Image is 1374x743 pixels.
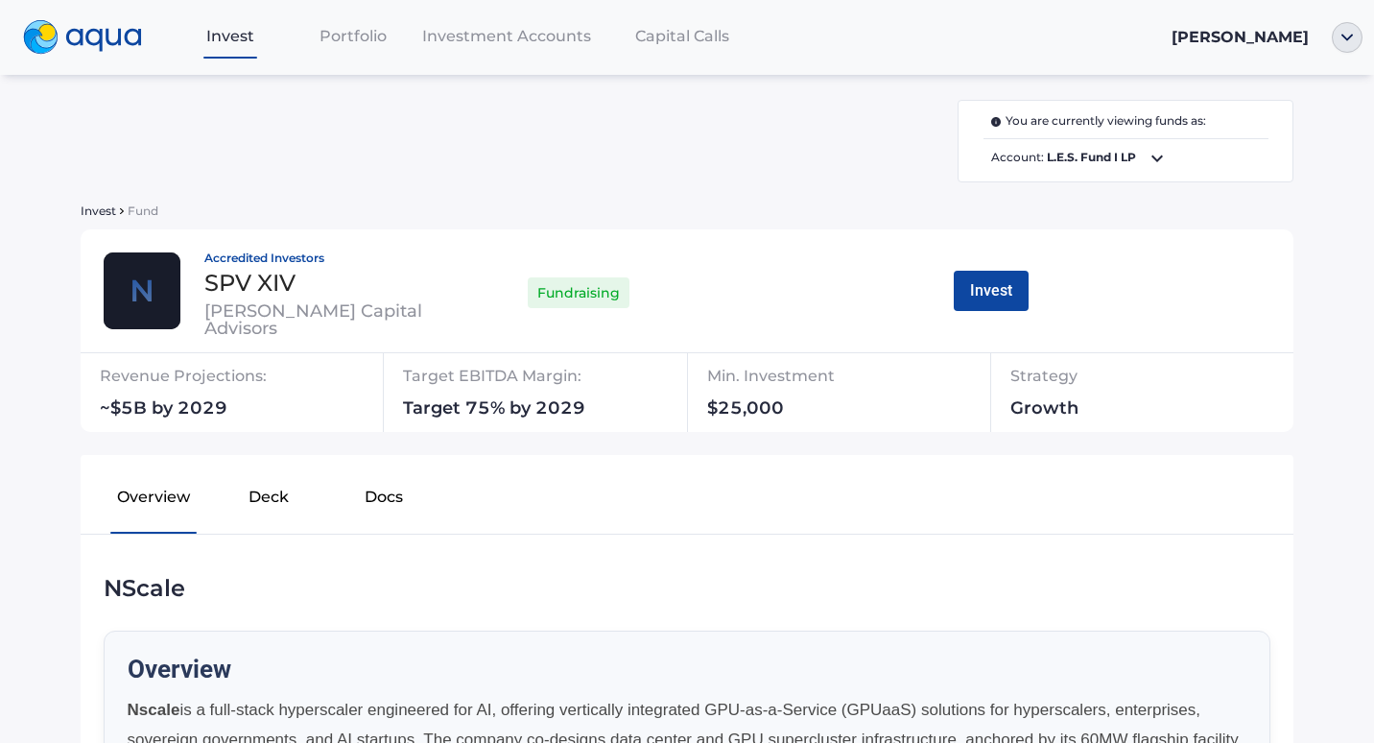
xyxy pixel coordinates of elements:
button: Overview [96,470,211,532]
b: L.E.S. Fund I LP [1047,150,1136,164]
span: Investment Accounts [422,27,591,45]
div: Growth [1010,399,1176,424]
h2: Overview [128,655,1247,684]
a: logo [12,15,169,60]
img: logo [23,20,142,55]
strong: Nscale [128,701,180,719]
img: sidearrow [120,208,124,214]
span: You are currently viewing funds as: [991,112,1206,131]
div: Accredited Investors [204,252,443,264]
span: Capital Calls [635,27,729,45]
div: Fundraising [528,273,629,313]
div: Target EBITDA Margin: [403,361,701,399]
img: thamesville [104,252,180,329]
span: Invest [81,204,116,218]
div: Min. Investment [707,361,942,399]
button: Docs [326,470,441,532]
div: Strategy [1010,361,1176,399]
div: Revenue Projections: [100,361,398,399]
div: NScale [104,573,1271,604]
span: Invest [206,27,254,45]
div: ~$5B by 2029 [100,399,398,424]
a: Capital Calls [599,16,766,56]
div: SPV XIV [204,272,443,295]
a: Investment Accounts [415,16,599,56]
span: Portfolio [320,27,387,45]
span: [PERSON_NAME] [1172,28,1309,46]
div: [PERSON_NAME] Capital Advisors [204,302,443,337]
span: Account: [983,147,1269,170]
img: i.svg [991,117,1006,127]
div: Target 75% by 2029 [403,399,701,424]
img: ellipse [1332,22,1362,53]
a: Invest [169,16,292,56]
div: $25,000 [707,399,942,424]
span: Fund [128,204,158,218]
button: Deck [211,470,326,532]
button: Invest [954,271,1029,311]
a: Portfolio [292,16,415,56]
a: Fund [124,201,158,219]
